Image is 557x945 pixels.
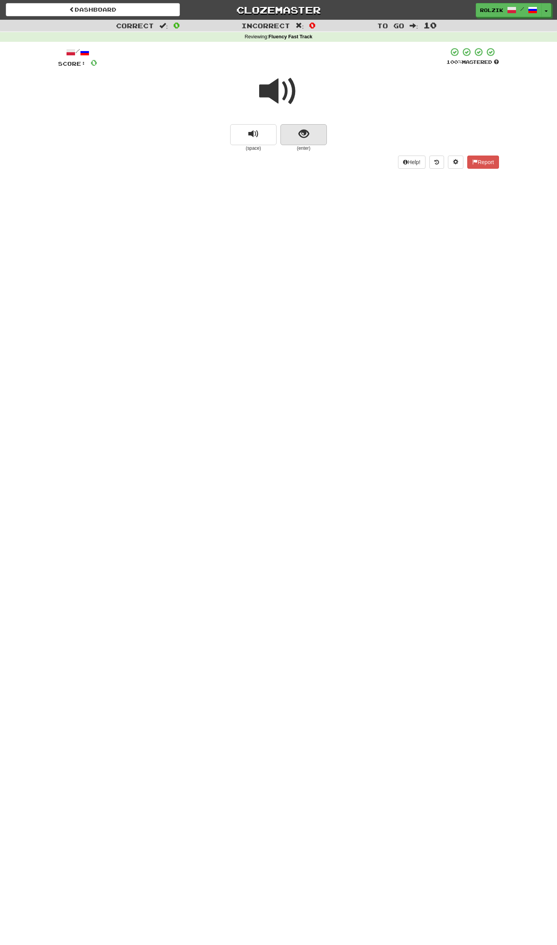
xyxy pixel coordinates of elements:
span: 100 % [446,59,462,65]
span: 0 [91,58,97,67]
span: Incorrect [241,22,290,29]
span: : [159,22,168,29]
span: / [520,6,524,12]
small: (space) [230,145,277,152]
span: To go [377,22,404,29]
span: Score: [58,60,86,67]
button: replay audio [230,124,277,145]
a: Clozemaster [191,3,366,17]
div: Mastered [446,59,499,66]
span: 0 [309,21,316,30]
span: : [296,22,304,29]
button: show sentence [280,124,327,145]
a: Rolzik / [476,3,542,17]
button: Round history (alt+y) [429,156,444,169]
span: : [410,22,418,29]
span: Rolzik [480,7,503,14]
button: Help! [398,156,425,169]
span: 10 [424,21,437,30]
span: 0 [173,21,180,30]
a: Dashboard [6,3,180,16]
span: Correct [116,22,154,29]
button: Report [467,156,499,169]
div: / [58,47,97,57]
small: (enter) [280,145,327,152]
strong: Fluency Fast Track [268,34,312,39]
